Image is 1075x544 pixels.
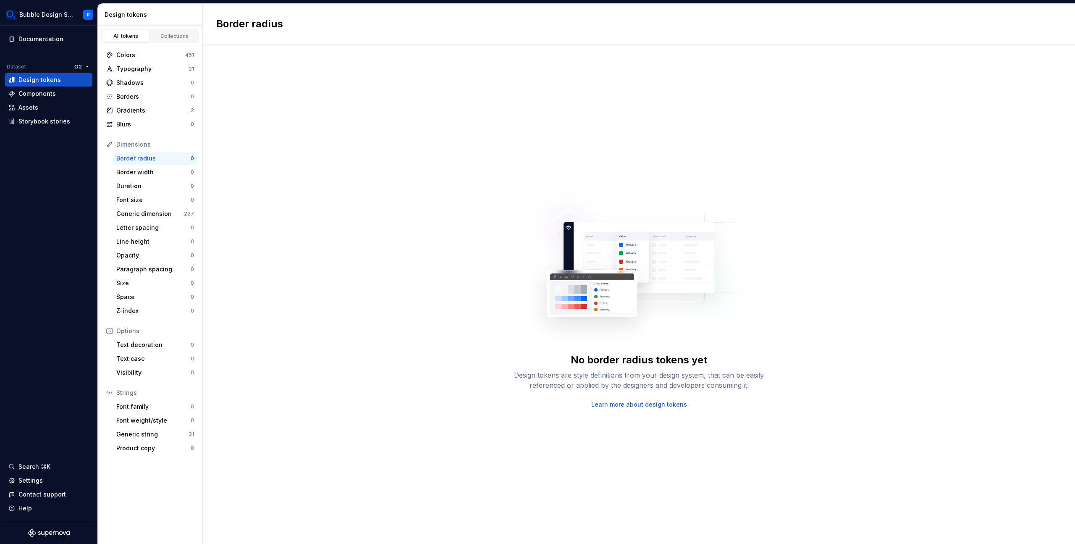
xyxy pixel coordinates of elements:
div: R [87,11,90,18]
a: Font size0 [113,193,197,207]
div: 0 [191,121,194,128]
a: Font weight/style0 [113,414,197,427]
div: 2 [191,107,194,114]
div: Assets [18,103,38,112]
a: Font family0 [113,400,197,413]
div: Generic dimension [116,210,184,218]
div: Text case [116,355,191,363]
div: Design tokens [105,11,199,19]
div: Dataset [7,63,26,70]
div: 0 [191,252,194,259]
a: Shadows0 [103,76,197,89]
div: Borders [116,92,191,101]
a: Border width0 [113,166,197,179]
a: Line height0 [113,235,197,248]
a: Documentation [5,32,92,46]
div: Text decoration [116,341,191,349]
div: Border width [116,168,191,176]
div: 0 [191,280,194,286]
div: 0 [191,197,194,203]
div: Components [18,89,56,98]
div: Design tokens [18,76,61,84]
div: Z-index [116,307,191,315]
a: Border radius0 [113,152,197,165]
button: Help [5,502,92,515]
a: Design tokens [5,73,92,87]
button: O2 [71,61,92,73]
a: Letter spacing0 [113,221,197,234]
div: Opacity [116,251,191,260]
div: No border radius tokens yet [571,353,707,367]
div: Options [116,327,194,335]
div: Storybook stories [18,117,70,126]
div: 0 [191,355,194,362]
a: Duration0 [113,179,197,193]
div: Size [116,279,191,287]
div: Paragraph spacing [116,265,191,273]
div: Contact support [18,490,66,499]
div: Blurs [116,120,191,129]
div: Documentation [18,35,63,43]
a: Learn more about design tokens [591,400,687,409]
div: Settings [18,476,43,485]
a: Size0 [113,276,197,290]
a: Text decoration0 [113,338,197,352]
h2: Border radius [216,17,283,31]
div: Font size [116,196,191,204]
button: Search ⌘K [5,460,92,473]
a: Visibility0 [113,366,197,379]
div: Space [116,293,191,301]
a: Blurs0 [103,118,197,131]
a: Product copy0 [113,442,197,455]
div: Strings [116,389,194,397]
a: Assets [5,101,92,114]
svg: Supernova Logo [28,529,70,537]
a: Borders0 [103,90,197,103]
div: Border radius [116,154,191,163]
a: Opacity0 [113,249,197,262]
div: 0 [191,266,194,273]
div: Bubble Design System [19,11,73,19]
div: 31 [189,431,194,438]
div: Design tokens are style definitions from your design system, that can be easily referenced or app... [505,370,773,390]
div: 0 [191,93,194,100]
button: Bubble Design SystemR [2,5,96,24]
a: Settings [5,474,92,487]
a: Gradients2 [103,104,197,117]
div: 0 [191,155,194,162]
div: Collections [154,33,196,39]
div: 0 [191,417,194,424]
div: Typography [116,65,189,73]
a: Space0 [113,290,197,304]
div: Shadows [116,79,191,87]
a: Colors461 [103,48,197,62]
div: Font weight/style [116,416,191,425]
div: Gradients [116,106,191,115]
a: Generic dimension227 [113,207,197,221]
div: 0 [191,169,194,176]
div: 461 [185,52,194,58]
div: 0 [191,224,194,231]
div: 0 [191,307,194,314]
div: 0 [191,238,194,245]
a: Paragraph spacing0 [113,263,197,276]
div: 0 [191,445,194,452]
div: Font family [116,402,191,411]
div: Dimensions [116,140,194,149]
div: All tokens [105,33,147,39]
div: Help [18,504,32,512]
div: Search ⌘K [18,463,50,471]
span: O2 [74,63,82,70]
div: 0 [191,403,194,410]
div: Letter spacing [116,223,191,232]
div: 0 [191,342,194,348]
a: Typography21 [103,62,197,76]
div: Duration [116,182,191,190]
div: 21 [189,66,194,72]
div: Colors [116,51,185,59]
a: Components [5,87,92,100]
a: Text case0 [113,352,197,365]
img: 1a847f6c-1245-4c66-adf2-ab3a177fc91e.png [6,10,16,20]
div: 0 [191,369,194,376]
